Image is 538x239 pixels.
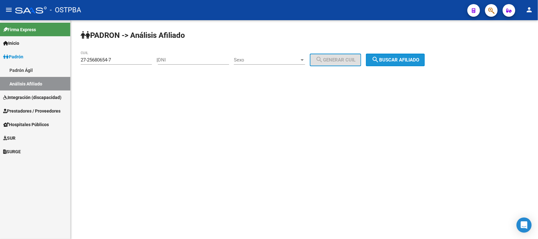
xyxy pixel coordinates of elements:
span: Hospitales Públicos [3,121,49,128]
span: SURGE [3,148,21,155]
div: Open Intercom Messenger [517,218,532,233]
span: Prestadores / Proveedores [3,108,61,114]
span: Integración (discapacidad) [3,94,61,101]
div: | [157,57,366,63]
mat-icon: menu [5,6,13,14]
span: Firma Express [3,26,36,33]
mat-icon: person [525,6,533,14]
mat-icon: search [315,56,323,63]
span: SUR [3,135,15,142]
mat-icon: search [372,56,379,63]
span: - OSTPBA [50,3,81,17]
span: Generar CUIL [315,57,356,63]
span: Padrón [3,53,23,60]
span: Inicio [3,40,19,47]
span: Buscar afiliado [372,57,419,63]
button: Generar CUIL [310,54,361,66]
strong: PADRON -> Análisis Afiliado [81,31,185,40]
button: Buscar afiliado [366,54,425,66]
span: Sexo [234,57,299,63]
